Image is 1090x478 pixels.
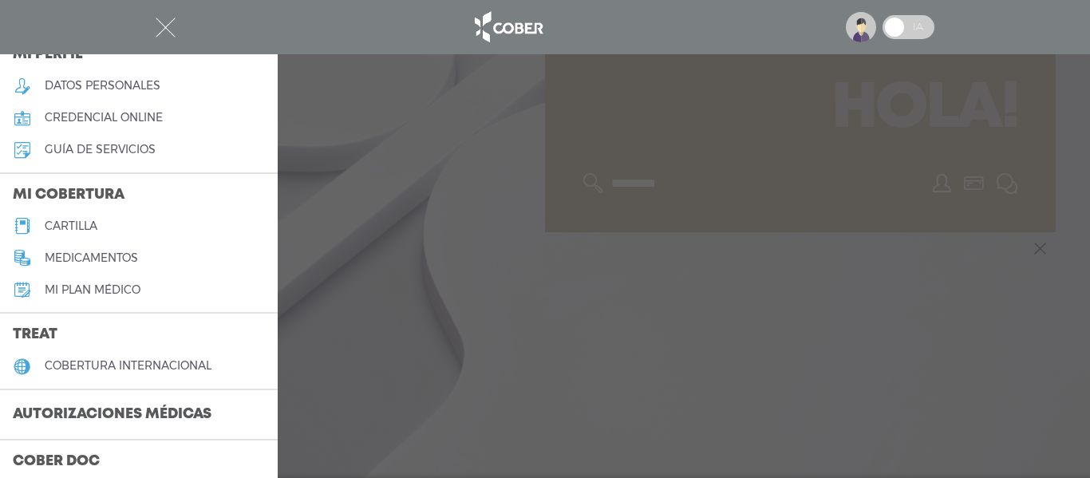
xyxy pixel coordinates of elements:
h5: datos personales [45,79,160,93]
h5: Mi plan médico [45,283,140,297]
img: logo_cober_home-white.png [466,8,550,46]
img: profile-placeholder.svg [846,12,876,42]
h5: medicamentos [45,251,138,265]
h5: cartilla [45,219,97,233]
h5: credencial online [45,111,163,124]
img: Cober_menu-close-white.svg [156,18,176,38]
h5: cobertura internacional [45,359,211,373]
h5: guía de servicios [45,143,156,156]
